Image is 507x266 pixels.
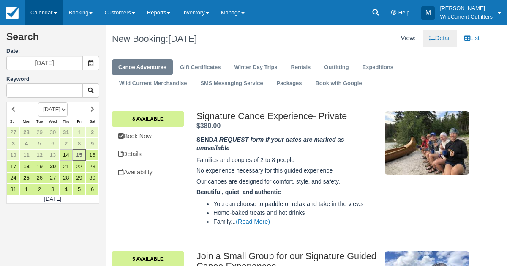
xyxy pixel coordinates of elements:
a: 30 [86,172,99,184]
th: Sun [7,117,20,126]
a: Availability [112,164,184,181]
a: 10 [7,149,20,161]
a: 31 [7,184,20,195]
a: 24 [7,172,20,184]
a: Book with Google [309,75,368,92]
a: Winter Day Trips [228,59,283,76]
th: Sat [86,117,99,126]
th: Tue [33,117,46,126]
th: Thu [60,117,73,126]
strong: Price: $380 [196,122,221,129]
a: 22 [73,161,86,172]
h5: No experience necessary for this guided experience [196,167,378,174]
span: [DATE] [168,33,197,44]
a: 8 [73,138,86,149]
label: Keyword [6,76,30,82]
a: 2 [33,184,46,195]
th: Mon [20,117,33,126]
a: 8 Available [112,111,184,126]
td: [DATE] [7,195,99,203]
a: 11 [20,149,33,161]
p: WildCurrent Outfitters [440,13,493,21]
label: Date: [6,47,99,55]
h5: Our canoes are designed for comfort, style, and safety, [196,178,378,185]
a: 17 [7,161,20,172]
a: 5 [73,184,86,195]
p: [PERSON_NAME] [440,4,493,13]
a: 6 [86,184,99,195]
div: M [421,6,435,20]
a: 25 [20,172,33,184]
a: 4 [60,184,73,195]
a: 3 [7,138,20,149]
a: 30 [46,126,59,138]
a: 14 [60,149,73,161]
a: 6 [46,138,59,149]
em: A REQUEST form if your dates are marked as unavailable [196,136,344,152]
a: 4 [20,138,33,149]
a: Packages [270,75,308,92]
a: 15 [73,149,86,161]
a: 27 [46,172,59,184]
a: 9 [86,138,99,149]
a: 3 [46,184,59,195]
th: Fri [73,117,86,126]
a: (Read More) [236,218,270,225]
li: View: [395,30,422,47]
a: Wild Current Merchandise [113,75,193,92]
a: List [458,30,486,47]
strong: SEND [196,136,344,152]
a: 5 [33,138,46,149]
a: Expeditions [356,59,400,76]
a: 27 [7,126,20,138]
a: 1 [20,184,33,195]
a: 7 [60,138,73,149]
i: Help [391,10,397,16]
span: $380.00 [196,122,221,129]
a: 18 [20,161,33,172]
a: 29 [33,126,46,138]
a: Outfitting [318,59,355,76]
a: 31 [60,126,73,138]
a: Canoe Adventures [112,59,173,76]
a: 2 [86,126,99,138]
button: Keyword Search [82,83,99,98]
a: 23 [86,161,99,172]
h1: New Booking: [112,34,289,44]
span: Help [398,9,410,16]
h2: Signature Canoe Experience- Private [196,111,378,121]
a: 12 [33,149,46,161]
img: checkfront-main-nav-mini-logo.png [6,7,19,19]
a: 28 [60,172,73,184]
a: 29 [73,172,86,184]
a: Details [112,145,184,163]
a: 21 [60,161,73,172]
strong: Beautiful, quiet, and authentic [196,189,281,195]
li: Family... [213,217,378,226]
a: Rentals [285,59,317,76]
a: 28 [20,126,33,138]
th: Wed [46,117,59,126]
a: Gift Certificates [174,59,227,76]
a: 19 [33,161,46,172]
a: 26 [33,172,46,184]
img: M10-6 [385,111,469,175]
li: You can choose to paddle or relax and take in the views [213,200,378,208]
h2: Search [6,32,99,47]
a: 16 [86,149,99,161]
h5: Families and couples of 2 to 8 people [196,157,378,163]
a: 13 [46,149,59,161]
li: Home-baked treats and hot drinks [213,208,378,217]
a: Detail [423,30,457,47]
a: 20 [46,161,59,172]
a: Book Now [112,128,184,145]
a: 1 [73,126,86,138]
a: SMS Messaging Service [194,75,269,92]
